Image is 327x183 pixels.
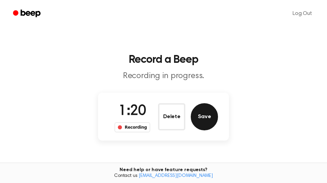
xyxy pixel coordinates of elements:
span: 1:20 [119,104,146,118]
div: Recording [114,122,150,132]
p: Recording in progress. [33,71,294,82]
a: Log Out [286,5,319,22]
h1: Record a Beep [8,54,319,65]
a: [EMAIL_ADDRESS][DOMAIN_NAME] [139,173,213,178]
span: Contact us [4,173,323,179]
button: Delete Audio Record [158,103,185,130]
a: Beep [8,7,47,20]
button: Save Audio Record [191,103,218,130]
